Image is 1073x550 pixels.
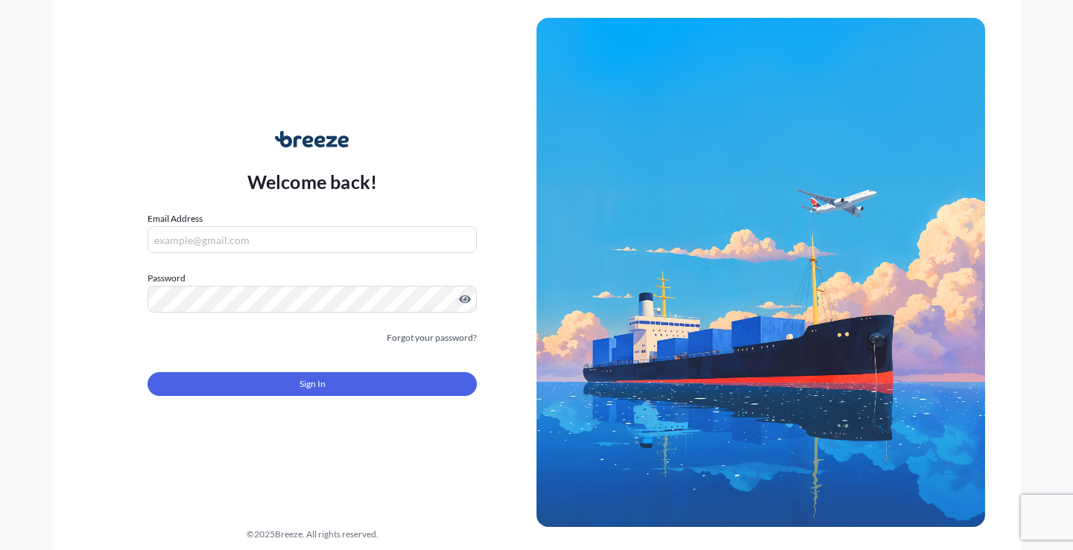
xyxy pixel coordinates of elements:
span: Sign In [300,377,326,391]
label: Password [148,271,477,286]
label: Email Address [148,211,203,226]
p: Welcome back! [247,170,378,194]
button: Sign In [148,372,477,396]
img: Ship illustration [536,18,985,527]
div: © 2025 Breeze. All rights reserved. [88,527,536,542]
input: example@gmail.com [148,226,477,253]
button: Show password [459,293,471,305]
a: Forgot your password? [387,330,477,345]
